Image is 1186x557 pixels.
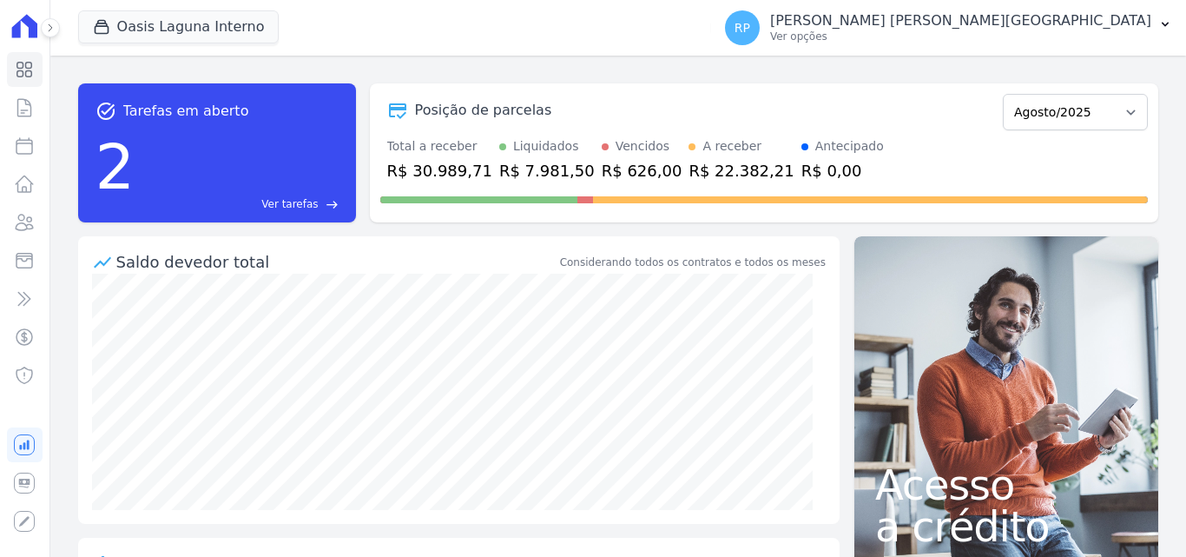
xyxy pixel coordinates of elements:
[689,159,794,182] div: R$ 22.382,21
[387,137,492,156] div: Total a receber
[513,137,579,156] div: Liquidados
[711,3,1186,52] button: RP [PERSON_NAME] [PERSON_NAME][GEOGRAPHIC_DATA] Ver opções
[801,159,884,182] div: R$ 0,00
[96,122,135,212] div: 2
[560,255,826,270] div: Considerando todos os contratos e todos os meses
[142,196,338,212] a: Ver tarefas east
[261,196,318,212] span: Ver tarefas
[602,159,682,182] div: R$ 626,00
[123,101,249,122] span: Tarefas em aberto
[387,159,492,182] div: R$ 30.989,71
[116,250,557,274] div: Saldo devedor total
[702,137,761,156] div: A receber
[735,22,750,34] span: RP
[770,12,1151,30] p: [PERSON_NAME] [PERSON_NAME][GEOGRAPHIC_DATA]
[499,159,595,182] div: R$ 7.981,50
[96,101,116,122] span: task_alt
[875,464,1137,506] span: Acesso
[770,30,1151,43] p: Ver opções
[616,137,669,156] div: Vencidos
[875,506,1137,547] span: a crédito
[326,198,339,211] span: east
[415,100,552,121] div: Posição de parcelas
[815,137,884,156] div: Antecipado
[78,10,280,43] button: Oasis Laguna Interno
